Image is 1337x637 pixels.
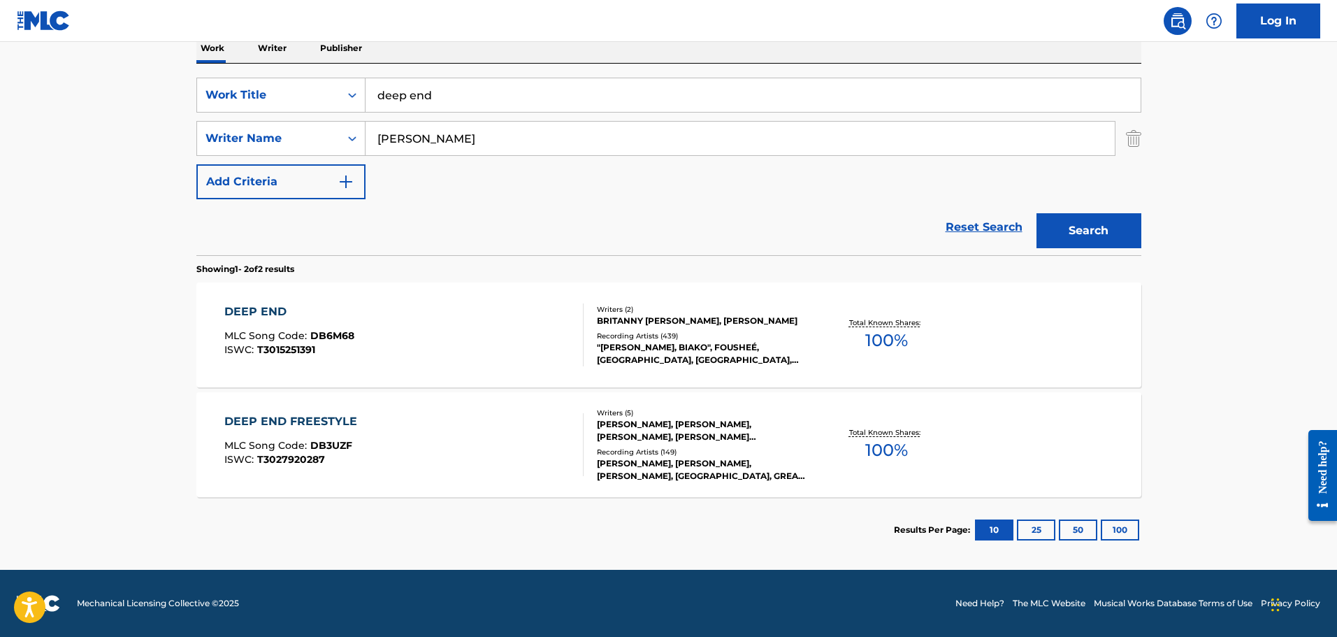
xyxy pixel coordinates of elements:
a: Reset Search [939,212,1029,243]
span: MLC Song Code : [224,439,310,452]
div: Writers ( 2 ) [597,304,808,315]
div: BRITANNY [PERSON_NAME], [PERSON_NAME] [597,315,808,327]
span: DB3UZF [310,439,352,452]
p: Total Known Shares: [849,317,924,328]
img: logo [17,595,60,612]
p: Writer [254,34,291,63]
a: Public Search [1164,7,1192,35]
p: Showing 1 - 2 of 2 results [196,263,294,275]
form: Search Form [196,78,1141,255]
div: Recording Artists ( 439 ) [597,331,808,341]
div: Work Title [205,87,331,103]
span: DB6M68 [310,329,354,342]
a: The MLC Website [1013,597,1085,610]
span: T3027920287 [257,453,325,466]
p: Total Known Shares: [849,427,924,438]
img: search [1169,13,1186,29]
span: ISWC : [224,343,257,356]
img: 9d2ae6d4665cec9f34b9.svg [338,173,354,190]
img: MLC Logo [17,10,71,31]
button: Add Criteria [196,164,366,199]
span: 100 % [865,438,908,463]
div: Drag [1271,584,1280,626]
div: Recording Artists ( 149 ) [597,447,808,457]
span: MLC Song Code : [224,329,310,342]
iframe: Chat Widget [1267,570,1337,637]
iframe: Resource Center [1298,419,1337,531]
a: Log In [1236,3,1320,38]
span: 100 % [865,328,908,353]
div: [PERSON_NAME], [PERSON_NAME], [PERSON_NAME], [PERSON_NAME] [PERSON_NAME], [PERSON_NAME] [597,418,808,443]
a: DEEP END FREESTYLEMLC Song Code:DB3UZFISWC:T3027920287Writers (5)[PERSON_NAME], [PERSON_NAME], [P... [196,392,1141,497]
button: 25 [1017,520,1055,541]
img: help [1206,13,1222,29]
div: DEEP END [224,303,354,320]
p: Work [196,34,229,63]
div: Help [1200,7,1228,35]
div: DEEP END FREESTYLE [224,413,364,430]
p: Publisher [316,34,366,63]
a: Privacy Policy [1261,597,1320,610]
button: 50 [1059,520,1097,541]
p: Results Per Page: [894,524,974,536]
div: Writers ( 5 ) [597,408,808,418]
span: T3015251391 [257,343,315,356]
span: ISWC : [224,453,257,466]
a: Need Help? [955,597,1004,610]
a: Musical Works Database Terms of Use [1094,597,1252,610]
button: 10 [975,520,1013,541]
img: Delete Criterion [1126,121,1141,156]
div: Writer Name [205,130,331,147]
a: DEEP ENDMLC Song Code:DB6M68ISWC:T3015251391Writers (2)BRITANNY [PERSON_NAME], [PERSON_NAME]Recor... [196,282,1141,387]
div: "[PERSON_NAME], BIAKO", FOUSHEÉ, [GEOGRAPHIC_DATA], [GEOGRAPHIC_DATA], [GEOGRAPHIC_DATA] [597,341,808,366]
span: Mechanical Licensing Collective © 2025 [77,597,239,610]
div: [PERSON_NAME], [PERSON_NAME], [PERSON_NAME], [GEOGRAPHIC_DATA], GREAT [PERSON_NAME], [PERSON_NAME... [597,457,808,482]
button: Search [1036,213,1141,248]
button: 100 [1101,520,1139,541]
